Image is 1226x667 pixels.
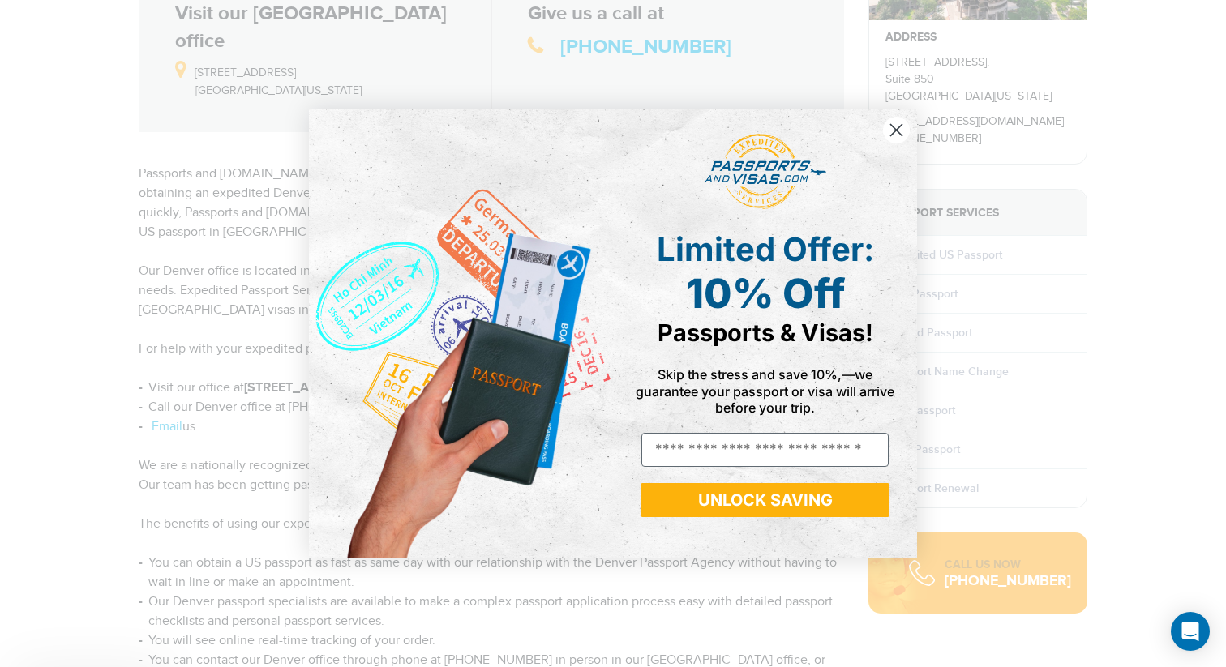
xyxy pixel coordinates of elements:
span: Limited Offer: [657,229,874,269]
img: passports and visas [705,134,826,210]
button: Close dialog [882,116,911,144]
span: 10% Off [686,269,845,318]
button: UNLOCK SAVING [641,483,889,517]
span: Skip the stress and save 10%,—we guarantee your passport or visa will arrive before your trip. [636,366,894,415]
div: Open Intercom Messenger [1171,612,1210,651]
span: Passports & Visas! [658,319,873,347]
img: de9cda0d-0715-46ca-9a25-073762a91ba7.png [309,109,613,558]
